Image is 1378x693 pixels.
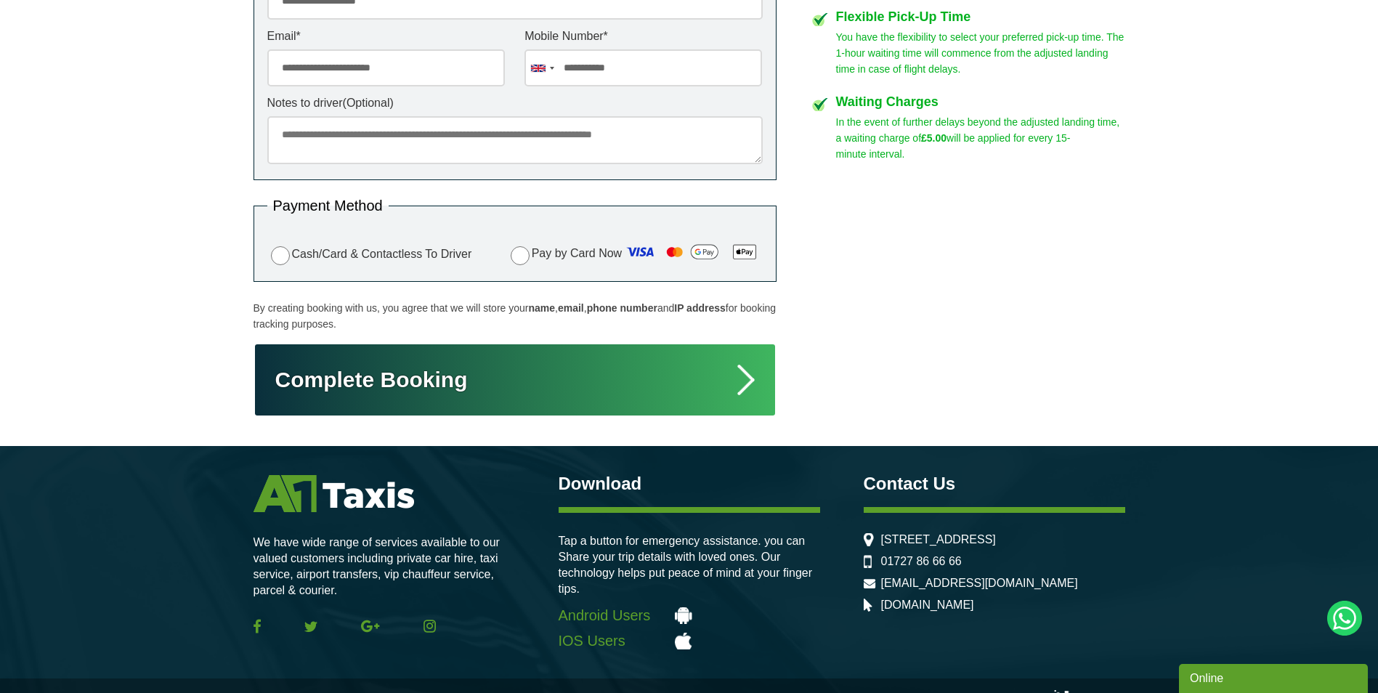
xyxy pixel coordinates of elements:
p: We have wide range of services available to our valued customers including private car hire, taxi... [254,535,515,599]
button: Complete Booking [254,343,777,417]
img: Instagram [423,620,436,633]
label: Email [267,31,505,42]
p: In the event of further delays beyond the adjusted landing time, a waiting charge of will be appl... [836,114,1125,162]
label: Mobile Number [524,31,762,42]
legend: Payment Method [267,198,389,213]
strong: IP address [674,302,726,314]
input: Cash/Card & Contactless To Driver [271,246,290,265]
img: Google Plus [361,620,380,633]
li: [STREET_ADDRESS] [864,533,1125,546]
p: Tap a button for emergency assistance. you can Share your trip details with loved ones. Our techn... [559,533,820,597]
p: You have the flexibility to select your preferred pick-up time. The 1-hour waiting time will comm... [836,29,1125,77]
a: IOS Users [559,633,820,649]
img: A1 Taxis St Albans [254,475,414,512]
span: (Optional) [343,97,394,109]
img: Facebook [254,619,261,633]
a: [DOMAIN_NAME] [881,599,974,612]
strong: email [558,302,584,314]
div: United Kingdom: +44 [525,50,559,86]
strong: name [528,302,555,314]
p: By creating booking with us, you agree that we will store your , , and for booking tracking purpo... [254,300,777,332]
h3: Contact Us [864,475,1125,493]
strong: £5.00 [921,132,947,144]
h3: Download [559,475,820,493]
a: 01727 86 66 66 [881,555,962,568]
h4: Flexible Pick-Up Time [836,10,1125,23]
strong: phone number [587,302,657,314]
input: Pay by Card Now [511,246,530,265]
img: Twitter [304,621,317,632]
iframe: chat widget [1179,661,1371,693]
label: Pay by Card Now [507,240,763,268]
label: Cash/Card & Contactless To Driver [267,244,472,265]
h4: Waiting Charges [836,95,1125,108]
label: Notes to driver [267,97,763,109]
a: Android Users [559,607,820,624]
a: [EMAIL_ADDRESS][DOMAIN_NAME] [881,577,1078,590]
